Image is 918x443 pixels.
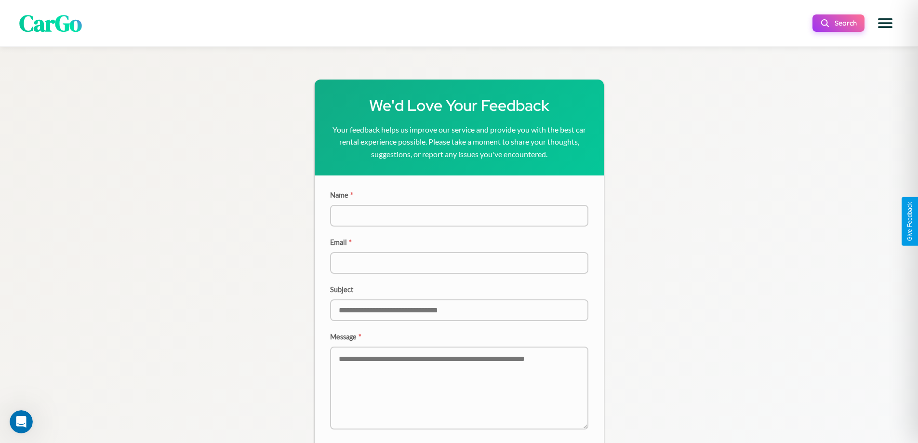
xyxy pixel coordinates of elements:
[330,123,588,161] p: Your feedback helps us improve our service and provide you with the best car rental experience po...
[872,10,899,37] button: Open menu
[835,19,857,27] span: Search
[330,285,588,294] label: Subject
[19,7,82,39] span: CarGo
[10,410,33,433] iframe: Intercom live chat
[906,202,913,241] div: Give Feedback
[330,238,588,246] label: Email
[330,191,588,199] label: Name
[330,333,588,341] label: Message
[812,14,865,32] button: Search
[330,95,588,116] h1: We'd Love Your Feedback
